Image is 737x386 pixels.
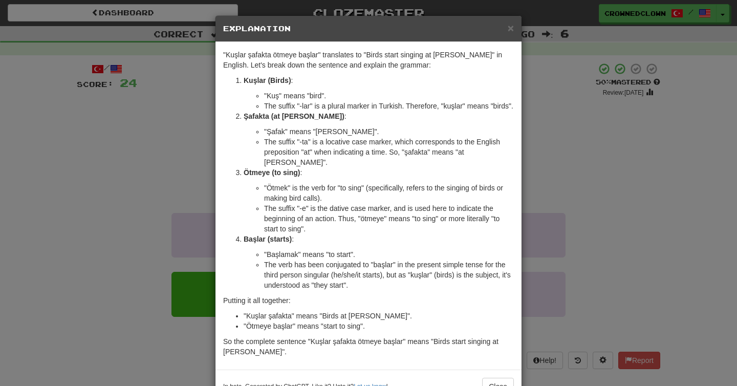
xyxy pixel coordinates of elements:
li: "Kuş" means "bird". [264,91,514,101]
li: "Şafak" means "[PERSON_NAME]". [264,126,514,137]
strong: Kuşlar (Birds) [244,76,291,84]
li: "Başlamak" means "to start". [264,249,514,260]
strong: Şafakta (at [PERSON_NAME]) [244,112,344,120]
p: : [244,167,514,178]
p: : [244,75,514,85]
span: × [508,22,514,34]
li: "Ötmeye başlar" means "start to sing". [244,321,514,331]
li: The suffix "-e" is the dative case marker, and is used here to indicate the beginning of an actio... [264,203,514,234]
p: : [244,111,514,121]
strong: Ötmeye (to sing) [244,168,300,177]
p: Putting it all together: [223,295,514,306]
p: : [244,234,514,244]
p: "Kuşlar şafakta ötmeye başlar" translates to "Birds start singing at [PERSON_NAME]" in English. L... [223,50,514,70]
li: The suffix "-ta" is a locative case marker, which corresponds to the English preposition "at" whe... [264,137,514,167]
p: So the complete sentence "Kuşlar şafakta ötmeye başlar" means "Birds start singing at [PERSON_NAM... [223,336,514,357]
button: Close [508,23,514,33]
li: The suffix "-lar" is a plural marker in Turkish. Therefore, "kuşlar" means "birds". [264,101,514,111]
li: "Ötmek" is the verb for "to sing" (specifically, refers to the singing of birds or making bird ca... [264,183,514,203]
li: "Kuşlar şafakta" means "Birds at [PERSON_NAME]". [244,311,514,321]
li: The verb has been conjugated to "başlar" in the present simple tense for the third person singula... [264,260,514,290]
h5: Explanation [223,24,514,34]
strong: Başlar (starts) [244,235,292,243]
